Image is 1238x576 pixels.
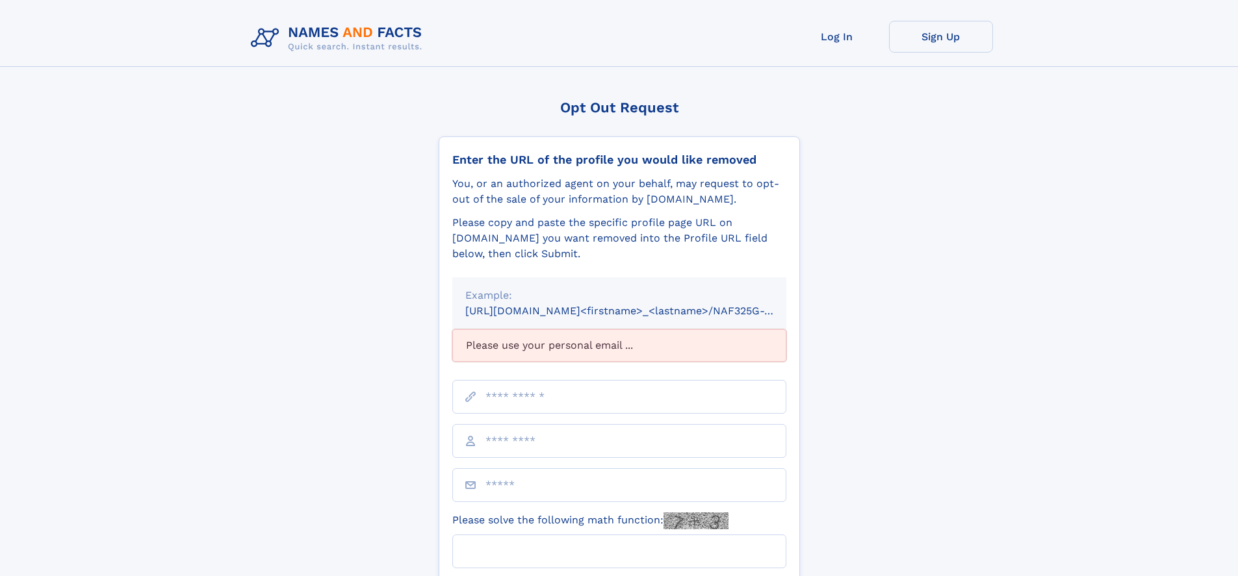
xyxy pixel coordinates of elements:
div: Please copy and paste the specific profile page URL on [DOMAIN_NAME] you want removed into the Pr... [452,215,786,262]
div: Opt Out Request [439,99,800,116]
div: You, or an authorized agent on your behalf, may request to opt-out of the sale of your informatio... [452,176,786,207]
img: Logo Names and Facts [246,21,433,56]
a: Log In [785,21,889,53]
label: Please solve the following math function: [452,512,729,529]
div: Please use your personal email ... [452,329,786,362]
div: Enter the URL of the profile you would like removed [452,153,786,167]
div: Example: [465,288,773,303]
small: [URL][DOMAIN_NAME]<firstname>_<lastname>/NAF325G-xxxxxxxx [465,305,811,317]
a: Sign Up [889,21,993,53]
